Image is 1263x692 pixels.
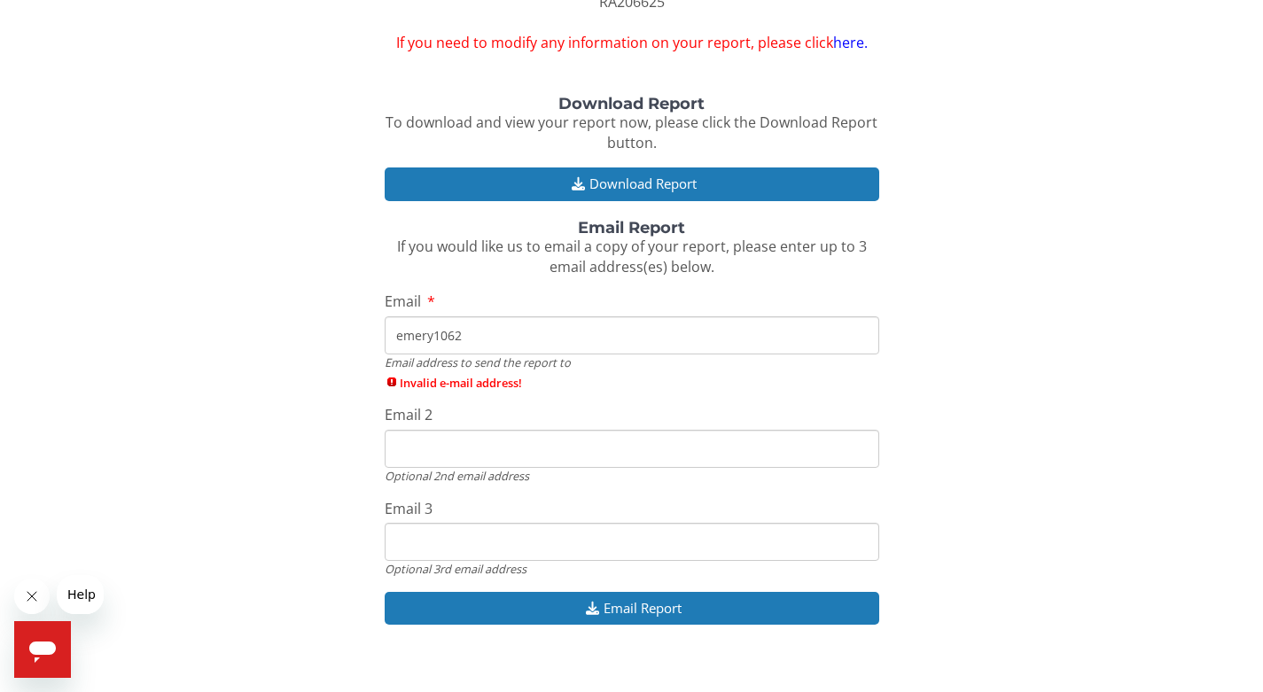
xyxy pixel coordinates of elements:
div: Optional 3rd email address [385,561,879,577]
span: Email [385,292,421,311]
strong: Download Report [558,94,705,113]
iframe: Button to launch messaging window [14,621,71,678]
span: If you need to modify any information on your report, please click [385,33,879,53]
span: Email 3 [385,499,433,518]
iframe: Message from company [57,575,104,614]
div: Email address to send the report to [385,354,879,370]
span: To download and view your report now, please click the Download Report button. [386,113,877,152]
button: Email Report [385,592,879,625]
button: Download Report [385,167,879,200]
span: Email 2 [385,405,433,424]
span: Invalid e-mail address! [385,375,879,391]
div: Optional 2nd email address [385,468,879,484]
strong: Email Report [578,218,685,237]
iframe: Close message [14,579,50,614]
span: If you would like us to email a copy of your report, please enter up to 3 email address(es) below. [397,237,867,276]
a: here. [833,33,868,52]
